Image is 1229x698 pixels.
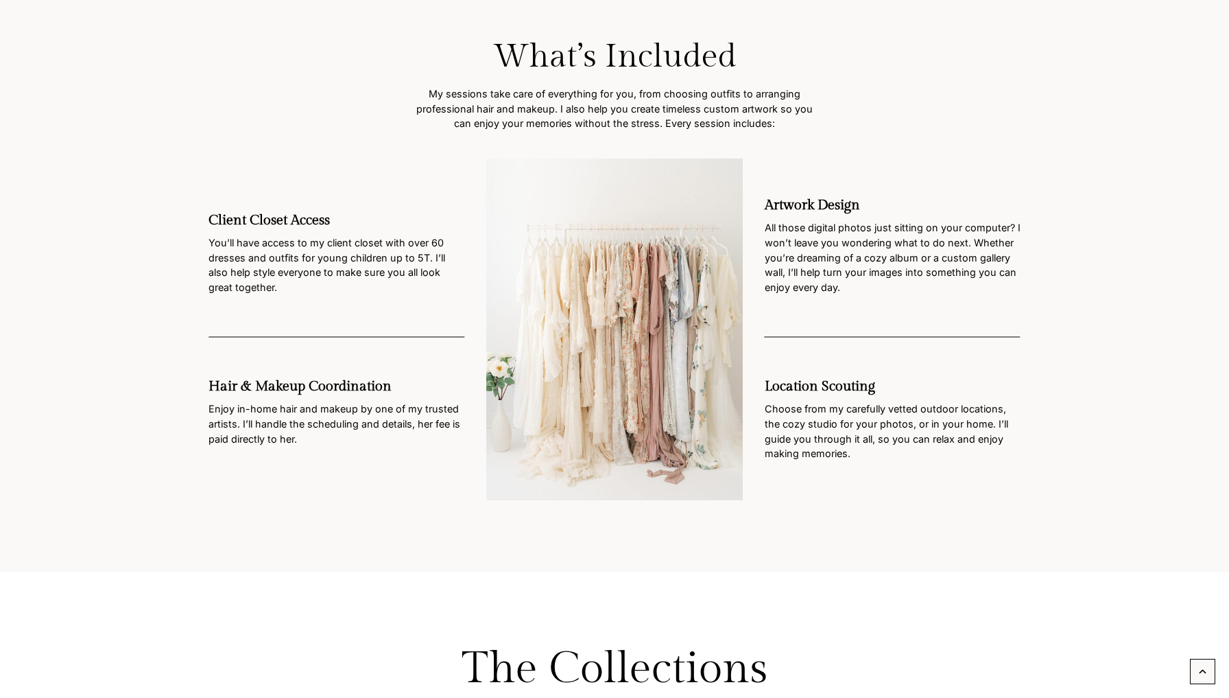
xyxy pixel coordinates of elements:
[409,39,820,75] h2: What’s Included
[765,220,1021,294] p: All those digital photos just sitting on your computer? I won’t leave you wondering what to do ne...
[133,643,1096,696] h2: The Collections
[765,197,1021,213] h3: Artwork Design
[208,212,464,229] h3: Client Closet Access
[208,235,464,294] p: You’ll have access to my client closet with over 60 dresses and outfits for young children up to ...
[765,378,1021,395] h3: Location Scouting
[765,402,1021,461] p: Choose from my carefully vetted outdoor locations, the cozy studio for your photos, or in your ho...
[208,378,464,395] h3: Hair & Makeup Coordination
[1190,659,1215,684] a: Scroll to top
[486,159,742,500] img: Pastel dresses hanging on a clothing rack.
[409,86,820,131] p: My sessions take care of everything for you, from choosing outfits to arranging professional hair...
[208,402,464,446] p: Enjoy in-home hair and makeup by one of my trusted artists. I’ll handle the scheduling and detail...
